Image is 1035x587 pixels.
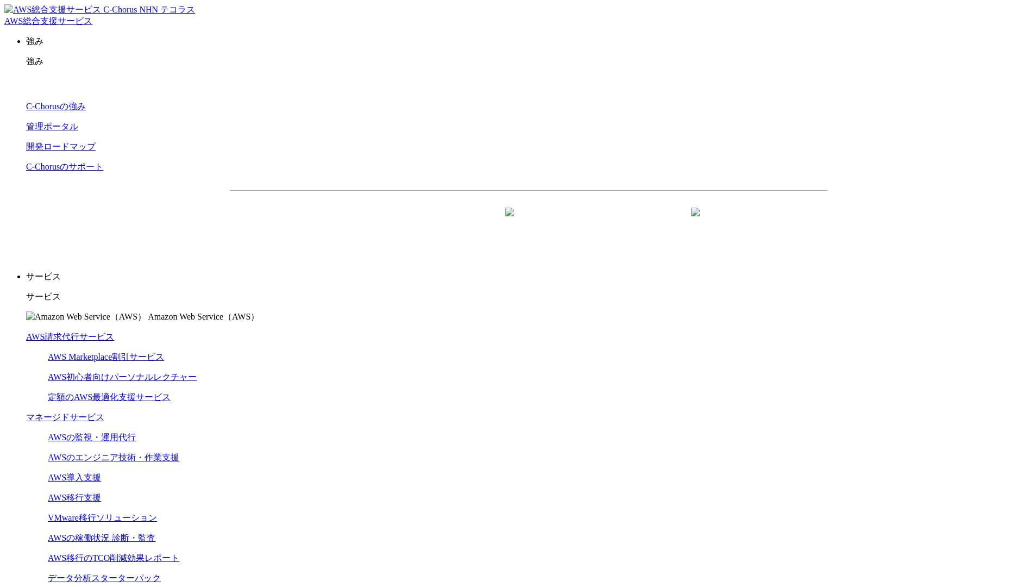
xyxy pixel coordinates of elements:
p: 強み [26,36,1031,47]
a: AWS Marketplace割引サービス [48,352,164,361]
a: AWSのエンジニア技術・作業支援 [48,453,179,462]
a: AWS初心者向けパーソナルレクチャー [48,372,197,382]
a: AWS移行支援 [48,493,101,502]
a: 管理ポータル [26,122,78,131]
img: 矢印 [691,208,700,236]
a: AWSの稼働状況 診断・監査 [48,533,155,542]
a: AWSの監視・運用代行 [48,433,136,442]
a: 資料を請求する [348,208,523,235]
p: サービス [26,291,1031,303]
a: C-Chorusの強み [26,102,86,111]
img: 矢印 [505,208,514,236]
a: 開発ロードマップ [26,142,96,151]
img: AWS総合支援サービス C-Chorus [4,4,137,16]
a: マネージドサービス [26,413,104,422]
a: AWS請求代行サービス [26,332,114,341]
p: サービス [26,271,1031,283]
a: まずは相談する [534,208,709,235]
a: VMware移行ソリューション [48,513,157,522]
p: 強み [26,56,1031,67]
span: Amazon Web Service（AWS） [148,312,259,321]
a: C-Chorusのサポート [26,162,103,171]
a: AWS移行のTCO削減効果レポート [48,553,179,563]
a: AWS総合支援サービス C-Chorus NHN テコラスAWS総合支援サービス [4,5,195,26]
a: 定額のAWS最適化支援サービス [48,392,171,402]
a: AWS導入支援 [48,473,101,482]
a: データ分析スターターパック [48,573,161,583]
img: Amazon Web Service（AWS） [26,311,146,323]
